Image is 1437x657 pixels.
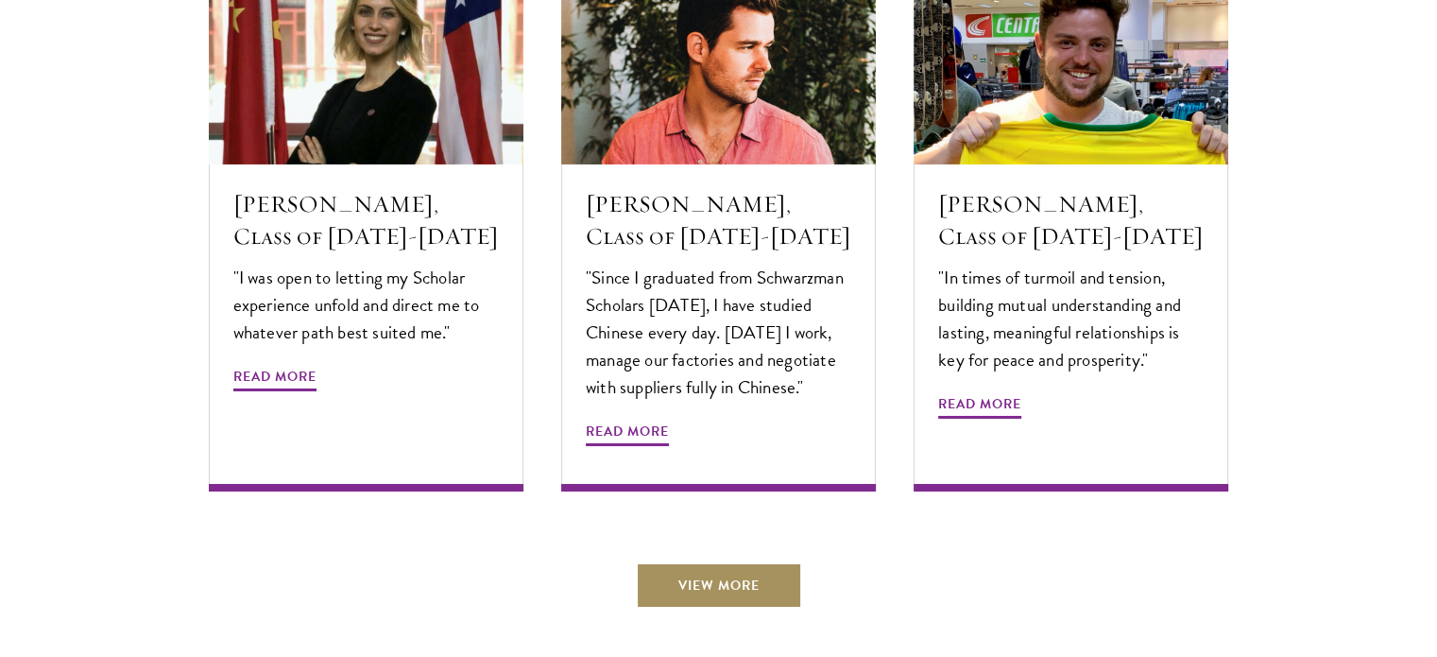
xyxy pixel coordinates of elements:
h5: [PERSON_NAME], Class of [DATE]-[DATE] [233,188,499,252]
p: "I was open to letting my Scholar experience unfold and direct me to whatever path best suited me." [233,264,499,346]
span: Read More [233,365,316,394]
h5: [PERSON_NAME], Class of [DATE]-[DATE] [586,188,851,252]
p: "Since I graduated from Schwarzman Scholars [DATE], I have studied Chinese every day. [DATE] I wo... [586,264,851,401]
h5: [PERSON_NAME], Class of [DATE]-[DATE] [938,188,1204,252]
span: Read More [938,392,1021,422]
a: View More [636,562,802,608]
span: Read More [586,420,669,449]
p: "In times of turmoil and tension, building mutual understanding and lasting, meaningful relations... [938,264,1204,373]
